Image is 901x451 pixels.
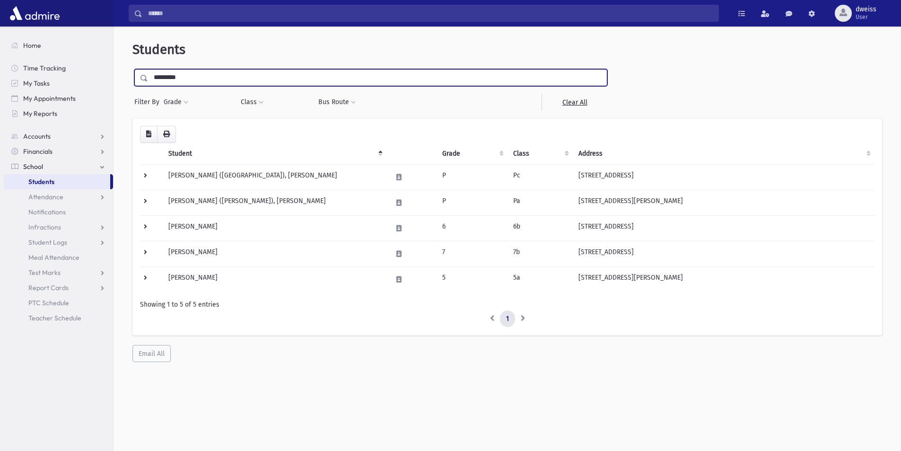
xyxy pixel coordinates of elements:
th: Address: activate to sort column ascending [573,143,875,165]
td: 7 [437,241,507,266]
td: Pa [507,190,573,215]
span: Students [132,42,185,57]
a: Time Tracking [4,61,113,76]
button: Grade [163,94,189,111]
td: [STREET_ADDRESS][PERSON_NAME] [573,190,875,215]
a: Student Logs [4,235,113,250]
a: 1 [500,310,515,327]
span: Financials [23,147,52,156]
a: Students [4,174,110,189]
img: AdmirePro [8,4,62,23]
span: PTC Schedule [28,299,69,307]
a: Notifications [4,204,113,220]
th: Class: activate to sort column ascending [507,143,573,165]
span: Attendance [28,193,63,201]
span: Student Logs [28,238,67,247]
span: Notifications [28,208,66,216]
a: Teacher Schedule [4,310,113,326]
span: Home [23,41,41,50]
span: My Appointments [23,94,76,103]
a: Meal Attendance [4,250,113,265]
td: 5 [437,266,507,292]
td: [STREET_ADDRESS][PERSON_NAME] [573,266,875,292]
th: Grade: activate to sort column ascending [437,143,507,165]
a: Clear All [542,94,607,111]
a: My Appointments [4,91,113,106]
td: 5a [507,266,573,292]
a: Home [4,38,113,53]
span: Teacher Schedule [28,314,81,322]
button: CSV [140,126,157,143]
button: Print [157,126,176,143]
a: Attendance [4,189,113,204]
td: P [437,164,507,190]
td: 6 [437,215,507,241]
span: My Tasks [23,79,50,88]
a: Infractions [4,220,113,235]
span: Time Tracking [23,64,66,72]
span: User [856,13,876,21]
a: PTC Schedule [4,295,113,310]
span: Test Marks [28,268,61,277]
td: [STREET_ADDRESS] [573,241,875,266]
span: My Reports [23,109,57,118]
a: Report Cards [4,280,113,295]
a: Accounts [4,129,113,144]
span: Accounts [23,132,51,141]
a: My Tasks [4,76,113,91]
div: Showing 1 to 5 of 5 entries [140,300,875,310]
td: [STREET_ADDRESS] [573,164,875,190]
span: Report Cards [28,283,69,292]
span: dweiss [856,6,876,13]
td: 6b [507,215,573,241]
td: [STREET_ADDRESS] [573,215,875,241]
span: Meal Attendance [28,253,79,262]
td: [PERSON_NAME] ([GEOGRAPHIC_DATA]), [PERSON_NAME] [163,164,386,190]
a: Test Marks [4,265,113,280]
span: Filter By [134,97,163,107]
button: Bus Route [318,94,356,111]
span: Students [28,177,54,186]
button: Email All [132,345,171,362]
span: Infractions [28,223,61,231]
td: 7b [507,241,573,266]
td: P [437,190,507,215]
th: Student: activate to sort column descending [163,143,386,165]
input: Search [142,5,718,22]
span: School [23,162,43,171]
button: Class [240,94,264,111]
a: My Reports [4,106,113,121]
td: [PERSON_NAME] [163,241,386,266]
td: [PERSON_NAME] [163,266,386,292]
td: Pc [507,164,573,190]
a: Financials [4,144,113,159]
a: School [4,159,113,174]
td: [PERSON_NAME] [163,215,386,241]
td: [PERSON_NAME] ([PERSON_NAME]), [PERSON_NAME] [163,190,386,215]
